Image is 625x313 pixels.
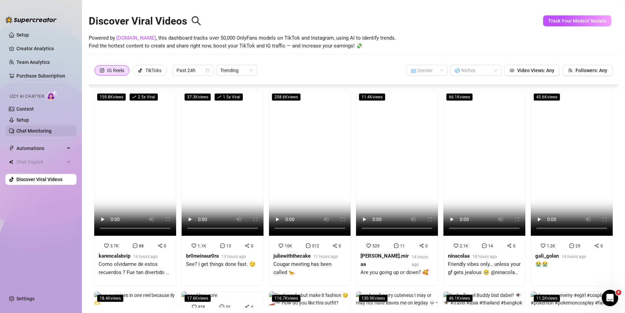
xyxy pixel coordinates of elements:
a: 208.6Kviews10K5120juliewiththecake11 hours agoCougar meeting has been called 🐆 [269,90,351,286]
strong: ninacolaa [448,253,470,259]
span: 159.8K views [97,93,126,101]
span: share-alt [158,243,162,248]
span: search [191,16,201,26]
span: 0 [513,244,515,248]
span: heart [366,243,371,248]
strong: br0nwinaur0ra [186,253,219,259]
span: 1.1K [198,244,206,248]
span: 0 [600,244,603,248]
span: 130.9K views [359,295,388,302]
span: calendar [205,68,210,72]
span: eye [510,68,514,73]
span: 14 [488,244,493,248]
span: share-alt [245,304,250,309]
img: good boy core [182,291,217,299]
div: IG Reels [107,65,124,76]
button: Track Your Models' Socials [543,15,611,26]
a: 45.6Kviews1.2K290gali_golan14 hours ago😭😭 [531,90,613,286]
div: See? I get things done fast. 😏 [186,260,256,269]
span: heart [541,243,545,248]
div: Como olvidarme de estos recuerdos ? Fue tan divertido y a la vez me daba mucha vergüenza 😄 #cocob... [99,260,172,276]
span: 14 hours ago [562,254,586,259]
span: 0 [164,244,166,248]
img: AI Chatter [47,91,57,100]
span: 14 hours ago [133,254,158,259]
span: Izzy AI Chatter [10,93,44,100]
img: logo-BBDzfeDw.svg [5,16,57,23]
a: 11.4Kviews529110[PERSON_NAME].miraa14 hours agoAre you going up or down? 🥰 [356,90,438,286]
span: 11 [400,244,405,248]
span: 2.1K [460,244,468,248]
span: 45.6K views [534,93,560,101]
iframe: Intercom live chat [602,290,618,306]
span: 37.3K views [184,93,211,101]
span: 0 [251,305,253,310]
span: message [133,243,138,248]
span: Followers: Any [576,68,607,73]
span: 529 [372,244,380,248]
div: TikToks [145,65,161,76]
span: message [482,243,487,248]
span: message [306,243,311,248]
span: 116.7K views [272,295,301,302]
span: Automations [16,143,65,154]
span: 11.2K views [534,295,560,302]
a: Setup [16,32,29,38]
span: share-alt [332,243,337,248]
span: 11.4K views [359,93,385,101]
strong: [PERSON_NAME].miraa [360,253,409,267]
span: 512 [312,244,319,248]
span: 88 [139,244,144,248]
span: 0 [425,244,428,248]
div: Friendly vibes only… unless your gf gets jealous 🥹 @ninacolaa @hanaruby1th [448,260,521,276]
span: 46.1K views [446,295,473,302]
span: message [569,243,574,248]
img: Chat Copilot [9,160,13,164]
span: 18 hours ago [472,254,497,259]
span: 0 [339,244,341,248]
strong: juliewiththecake [273,253,311,259]
span: heart [279,243,283,248]
span: 858 [198,305,205,310]
span: Video Views: Any [517,68,554,73]
span: tik-tok [138,68,143,73]
strong: karencalabvip [99,253,130,259]
span: 10K [285,244,292,248]
span: 14 hours ago [412,255,428,267]
span: share-alt [419,243,424,248]
a: Team Analytics [16,59,50,65]
span: instagram [100,68,104,73]
a: 66.1Kviews2.1K140ninacolaa18 hours agoFriendly vibes only… unless your gf gets jealous 🥹 @ninacol... [443,90,525,286]
span: message [394,243,399,248]
span: 13 hours ago [222,254,246,259]
strong: gali_golan [535,253,559,259]
a: 159.8Kviewsrise2.5x Viral3.7K880karencalabvip14 hours agoComo olvidarme de estos recuerdos ? Fue ... [94,90,176,286]
span: 1.2K [547,244,555,248]
span: thunderbolt [9,146,14,151]
button: Followers: Any [563,65,613,76]
span: 11 hours ago [313,254,338,259]
a: Content [16,106,34,112]
span: 18.4K views [97,295,124,302]
span: rise [217,95,221,99]
span: 17.6K views [184,295,211,302]
span: 13 [226,244,231,248]
img: two surprises in one reel because ily 🫶 [94,291,176,307]
span: share-alt [507,243,512,248]
span: 1.5 x Viral [214,93,243,101]
span: Track Your Models' Socials [548,18,606,24]
a: Creator Analytics [16,43,71,54]
span: 35 [226,305,230,310]
span: team [568,68,573,73]
a: 37.3Kviewsrise1.5x Viral1.1K130br0nwinaur0ra13 hours agoSee? I get things done fast. 😏 [182,90,264,286]
span: heart [454,243,458,248]
span: share-alt [594,243,599,248]
a: [DOMAIN_NAME] [116,35,156,41]
span: 66.1K views [446,93,473,101]
h2: Discover Viral Videos [89,15,201,28]
span: message [220,243,225,248]
div: 😭😭 [535,260,586,269]
div: Are you going up or down? 🥰 [360,269,434,277]
span: heart [104,243,109,248]
a: Purchase Subscription [16,73,65,79]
